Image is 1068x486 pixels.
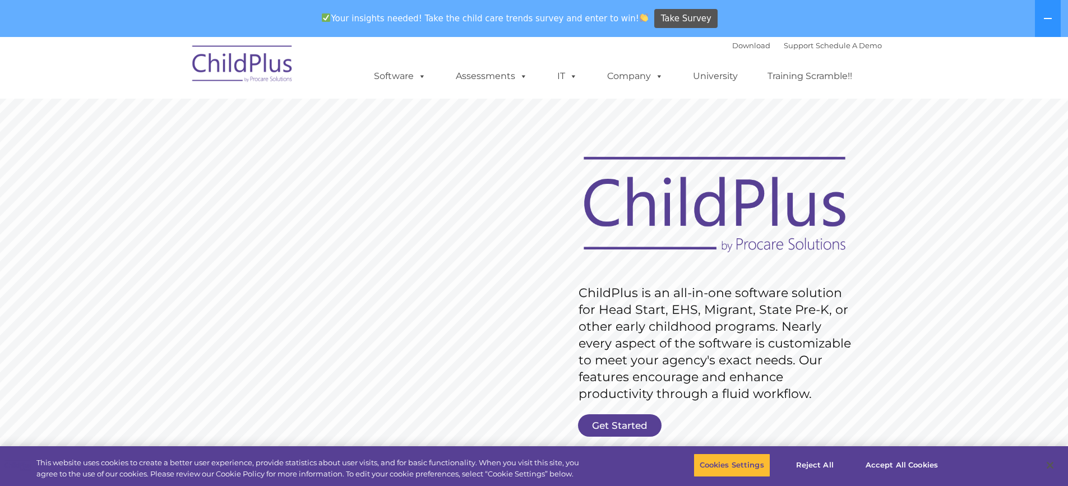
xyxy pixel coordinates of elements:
[579,285,857,402] rs-layer: ChildPlus is an all-in-one software solution for Head Start, EHS, Migrant, State Pre-K, or other ...
[546,65,589,87] a: IT
[317,7,653,29] span: Your insights needed! Take the child care trends survey and enter to win!
[36,457,588,479] div: This website uses cookies to create a better user experience, provide statistics about user visit...
[654,9,718,29] a: Take Survey
[445,65,539,87] a: Assessments
[661,9,711,29] span: Take Survey
[780,453,850,477] button: Reject All
[187,38,299,94] img: ChildPlus by Procare Solutions
[816,41,882,50] a: Schedule A Demo
[640,13,648,22] img: 👏
[732,41,882,50] font: |
[784,41,813,50] a: Support
[756,65,863,87] a: Training Scramble!!
[363,65,437,87] a: Software
[693,453,770,477] button: Cookies Settings
[859,453,944,477] button: Accept All Cookies
[682,65,749,87] a: University
[322,13,330,22] img: ✅
[732,41,770,50] a: Download
[1038,453,1062,478] button: Close
[596,65,674,87] a: Company
[578,414,662,437] a: Get Started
